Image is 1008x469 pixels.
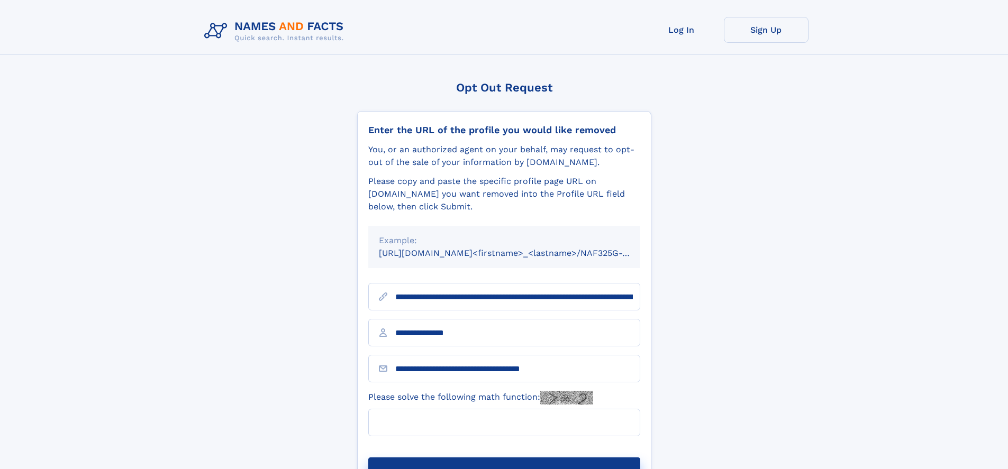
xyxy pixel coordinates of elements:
[379,234,630,247] div: Example:
[368,124,640,136] div: Enter the URL of the profile you would like removed
[724,17,809,43] a: Sign Up
[357,81,651,94] div: Opt Out Request
[368,175,640,213] div: Please copy and paste the specific profile page URL on [DOMAIN_NAME] you want removed into the Pr...
[368,391,593,404] label: Please solve the following math function:
[379,248,660,258] small: [URL][DOMAIN_NAME]<firstname>_<lastname>/NAF325G-xxxxxxxx
[200,17,352,45] img: Logo Names and Facts
[639,17,724,43] a: Log In
[368,143,640,169] div: You, or an authorized agent on your behalf, may request to opt-out of the sale of your informatio...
